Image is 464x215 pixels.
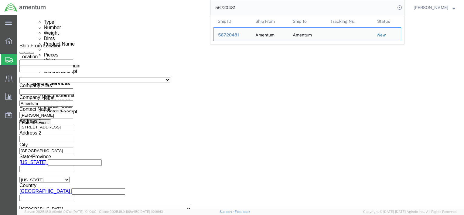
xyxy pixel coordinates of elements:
[73,210,96,213] span: [DATE] 10:10:00
[235,210,250,213] a: Feedback
[373,15,401,27] th: Status
[4,3,46,12] img: logo
[413,4,455,11] button: [PERSON_NAME]
[363,209,457,214] span: Copyright © [DATE]-[DATE] Agistix Inc., All Rights Reserved
[99,210,163,213] span: Client: 2025.18.0-198a450
[17,15,464,209] iframe: FS Legacy Container
[213,15,251,27] th: Ship ID
[211,0,395,15] input: Search for shipment number, reference number
[24,210,96,213] span: Server: 2025.18.0-a0edd1917ac
[293,28,312,41] div: Amentum
[218,32,239,37] span: 56720481
[139,210,163,213] span: [DATE] 10:06:13
[288,15,326,27] th: Ship To
[414,4,448,11] span: Isabel Hermosillo
[326,15,373,27] th: Tracking Nu.
[377,32,397,38] div: New
[218,32,247,38] div: 56720481
[251,15,289,27] th: Ship From
[220,210,235,213] a: Support
[255,28,275,41] div: Amentum
[213,15,404,44] table: Search Results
